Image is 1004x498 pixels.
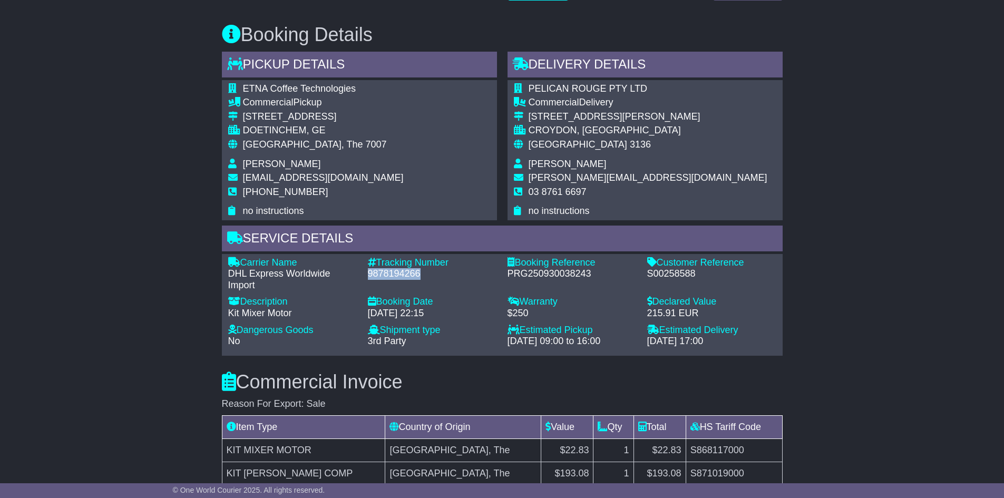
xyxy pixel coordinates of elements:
div: Estimated Delivery [647,325,776,336]
td: $22.83 [633,439,686,462]
span: © One World Courier 2025. All rights reserved. [173,486,325,494]
div: Warranty [508,296,637,308]
div: Delivery Details [508,52,783,80]
div: PRG250930038243 [508,268,637,280]
td: $22.83 [541,439,593,462]
div: [STREET_ADDRESS] [243,111,404,123]
span: 3136 [630,139,651,150]
div: Reason For Export: Sale [222,398,783,410]
td: Country of Origin [385,416,541,439]
div: Delivery [529,97,767,109]
div: Kit Mixer Motor [228,308,357,319]
span: [PERSON_NAME] [529,159,607,169]
div: 215.91 EUR [647,308,776,319]
div: [DATE] 22:15 [368,308,497,319]
div: [STREET_ADDRESS][PERSON_NAME] [529,111,767,123]
td: Qty [593,416,633,439]
div: Estimated Pickup [508,325,637,336]
div: CROYDON, [GEOGRAPHIC_DATA] [529,125,767,136]
div: [DATE] 17:00 [647,336,776,347]
span: 3rd Party [368,336,406,346]
span: no instructions [243,206,304,216]
div: Service Details [222,226,783,254]
span: [PERSON_NAME] [243,159,321,169]
span: PELICAN ROUGE PTY LTD [529,83,647,94]
td: $193.08 [633,462,686,485]
td: Value [541,416,593,439]
td: HS Tariff Code [686,416,782,439]
div: Pickup Details [222,52,497,80]
div: Dangerous Goods [228,325,357,336]
div: [DATE] 09:00 to 16:00 [508,336,637,347]
div: $250 [508,308,637,319]
span: [GEOGRAPHIC_DATA], The [243,139,363,150]
span: [EMAIL_ADDRESS][DOMAIN_NAME] [243,172,404,183]
td: S871019000 [686,462,782,485]
td: Item Type [222,416,385,439]
div: Booking Date [368,296,497,308]
span: 03 8761 6697 [529,187,587,197]
div: Shipment type [368,325,497,336]
span: No [228,336,240,346]
td: S868117000 [686,439,782,462]
div: DOETINCHEM, GE [243,125,404,136]
div: Booking Reference [508,257,637,269]
td: [GEOGRAPHIC_DATA], The [385,462,541,485]
td: KIT MIXER MOTOR [222,439,385,462]
div: DHL Express Worldwide Import [228,268,357,291]
td: $193.08 [541,462,593,485]
span: [PERSON_NAME][EMAIL_ADDRESS][DOMAIN_NAME] [529,172,767,183]
div: S00258588 [647,268,776,280]
td: KIT [PERSON_NAME] COMP [222,462,385,485]
h3: Booking Details [222,24,783,45]
div: Tracking Number [368,257,497,269]
h3: Commercial Invoice [222,372,783,393]
span: [PHONE_NUMBER] [243,187,328,197]
td: [GEOGRAPHIC_DATA], The [385,439,541,462]
span: no instructions [529,206,590,216]
span: Commercial [243,97,294,108]
div: Customer Reference [647,257,776,269]
span: [GEOGRAPHIC_DATA] [529,139,627,150]
div: 9878194266 [368,268,497,280]
td: 1 [593,439,633,462]
td: Total [633,416,686,439]
div: Description [228,296,357,308]
div: Pickup [243,97,404,109]
span: Commercial [529,97,579,108]
td: 1 [593,462,633,485]
span: ETNA Coffee Technologies [243,83,356,94]
div: Declared Value [647,296,776,308]
span: 7007 [366,139,387,150]
div: Carrier Name [228,257,357,269]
